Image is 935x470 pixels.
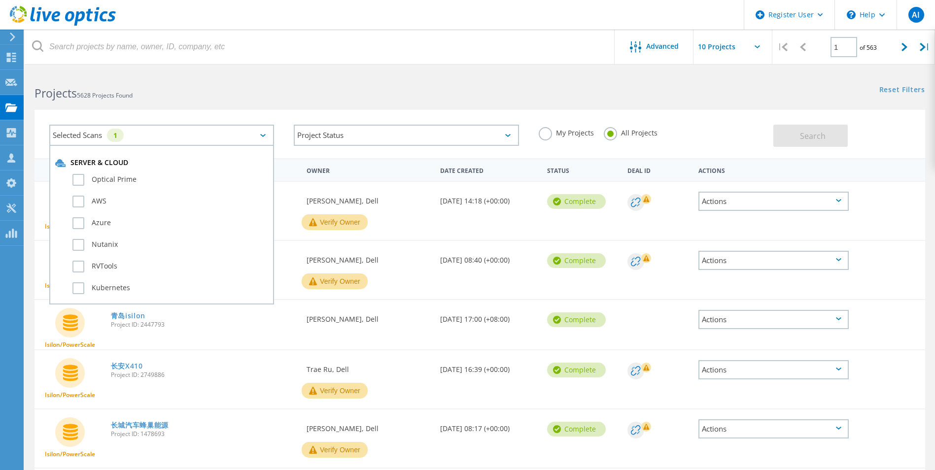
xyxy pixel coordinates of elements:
span: Isilon/PowerScale [45,342,95,348]
div: Actions [698,419,849,438]
div: Status [542,161,623,179]
a: Live Optics Dashboard [10,21,116,28]
div: Actions [698,251,849,270]
div: 1 [107,129,124,142]
svg: \n [847,10,856,19]
div: Actions [693,161,854,179]
div: Selected Scans [49,125,274,146]
a: 青岛isilon [111,312,146,319]
a: 长城汽车蜂巢能源 [111,422,169,429]
div: | [772,30,793,65]
div: Actions [698,360,849,379]
div: Complete [547,312,606,327]
div: Server & Cloud [55,158,268,168]
span: Isilon/PowerScale [45,392,95,398]
label: RVTools [72,261,268,272]
label: All Projects [604,127,658,136]
div: [DATE] 16:39 (+00:00) [435,350,542,383]
div: Date Created [435,161,542,179]
div: Complete [547,363,606,377]
div: Complete [547,422,606,436]
label: AWS [72,196,268,207]
label: Optical Prime [72,174,268,186]
span: Project ID: 2749886 [111,372,297,378]
a: Reset Filters [879,86,925,95]
label: Azure [72,217,268,229]
div: Project Status [294,125,519,146]
span: 5628 Projects Found [77,91,133,100]
span: Isilon/PowerScale [45,224,95,230]
span: Isilon/PowerScale [45,283,95,289]
div: [PERSON_NAME], Dell [302,182,435,214]
span: of 563 [860,43,877,52]
button: Verify Owner [302,273,368,289]
span: Project ID: 1478693 [111,431,297,437]
div: Complete [547,194,606,209]
div: [PERSON_NAME], Dell [302,300,435,333]
span: AI [912,11,920,19]
a: 长安X410 [111,363,143,369]
div: Actions [698,310,849,329]
div: [DATE] 08:17 (+00:00) [435,409,542,442]
button: Search [773,125,848,147]
b: Projects [35,85,77,101]
div: Trae Ru, Dell [302,350,435,383]
span: Advanced [646,43,679,50]
button: Verify Owner [302,383,368,399]
span: Isilon/PowerScale [45,451,95,457]
label: My Projects [539,127,594,136]
span: Search [800,131,826,141]
button: Verify Owner [302,442,368,458]
div: [DATE] 17:00 (+08:00) [435,300,542,333]
label: Nutanix [72,239,268,251]
div: [DATE] 08:40 (+00:00) [435,241,542,273]
label: Kubernetes [72,282,268,294]
div: Actions [698,192,849,211]
input: Search projects by name, owner, ID, company, etc [25,30,615,64]
div: Complete [547,253,606,268]
div: [PERSON_NAME], Dell [302,241,435,273]
div: Owner [302,161,435,179]
div: | [915,30,935,65]
div: [DATE] 14:18 (+00:00) [435,182,542,214]
span: Project ID: 2447793 [111,322,297,328]
div: Deal Id [623,161,694,179]
div: [PERSON_NAME], Dell [302,409,435,442]
button: Verify Owner [302,214,368,230]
